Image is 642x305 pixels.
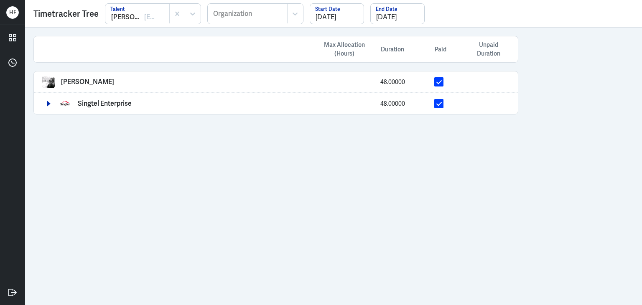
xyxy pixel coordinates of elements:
[59,97,71,110] img: Singtel Enterprise
[42,76,55,88] img: Swagatika Sarangi
[6,6,19,19] div: H F
[381,45,404,54] span: Duration
[371,4,424,24] input: End Date
[33,8,99,20] div: Timetracker Tree
[380,100,405,107] span: 48.00000
[317,41,372,58] div: Max Allocation (Hours)
[413,45,468,54] div: Paid
[61,78,114,86] p: [PERSON_NAME]
[78,100,132,107] p: Singtel Enterprise
[380,78,405,86] span: 48.00000
[310,4,364,24] input: Start Date
[468,41,510,58] span: Unpaid Duration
